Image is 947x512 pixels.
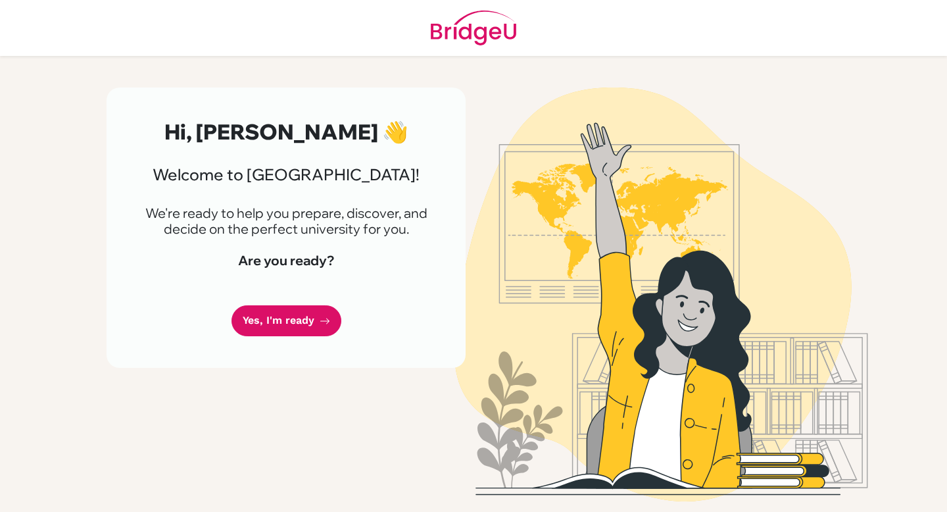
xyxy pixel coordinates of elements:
h2: Hi, [PERSON_NAME] 👋 [138,119,434,144]
p: We're ready to help you prepare, discover, and decide on the perfect university for you. [138,205,434,237]
h3: Welcome to [GEOGRAPHIC_DATA]! [138,165,434,184]
h4: Are you ready? [138,253,434,269]
a: Yes, I'm ready [231,305,341,336]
